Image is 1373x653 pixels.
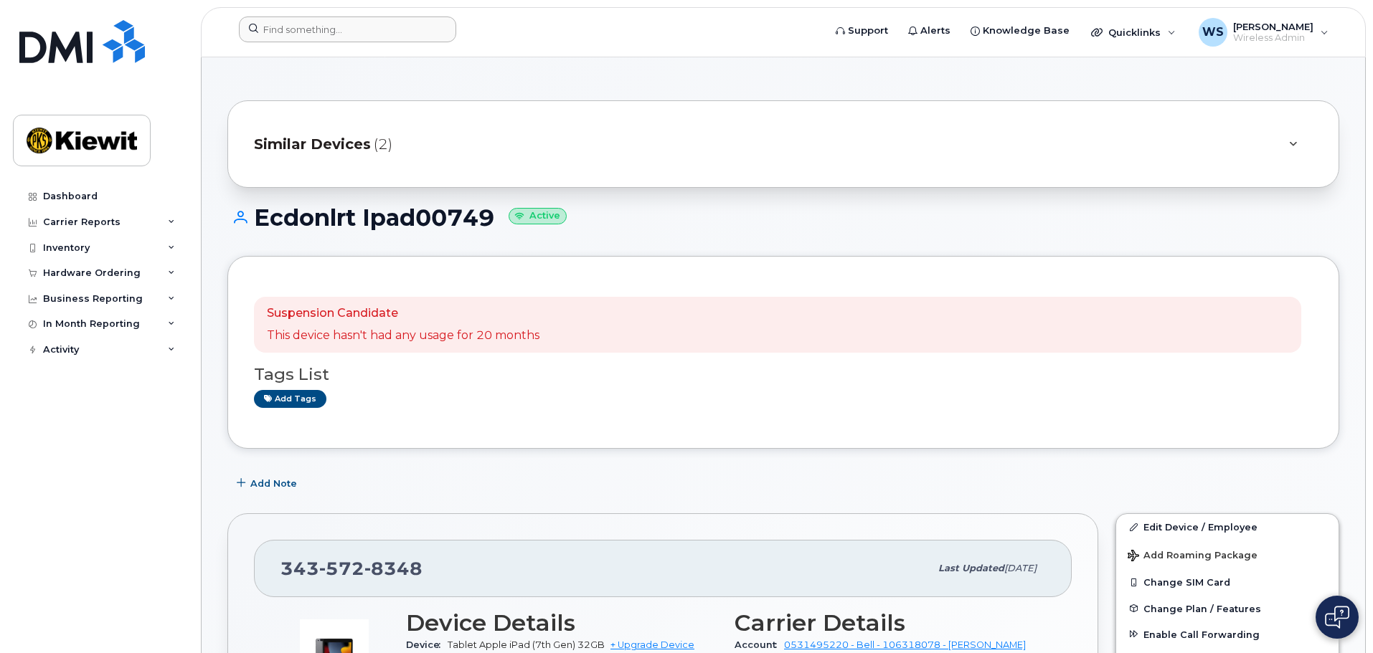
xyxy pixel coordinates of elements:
span: Similar Devices [254,134,371,155]
span: Last updated [938,563,1004,573]
a: Add tags [254,390,326,408]
button: Add Roaming Package [1116,540,1339,569]
span: Account [735,639,784,650]
h3: Tags List [254,366,1313,383]
p: Suspension Candidate [267,305,539,322]
button: Add Note [227,470,309,496]
span: [DATE] [1004,563,1037,573]
p: This device hasn't had any usage for 20 months [267,328,539,344]
span: Enable Call Forwarding [1143,629,1260,639]
h3: Device Details [406,610,717,636]
span: Add Note [250,477,297,490]
h3: Carrier Details [735,610,1046,636]
span: Tablet Apple iPad (7th Gen) 32GB [448,639,605,650]
img: Open chat [1325,606,1349,629]
span: Add Roaming Package [1128,550,1258,563]
span: 8348 [364,558,423,579]
span: Device [406,639,448,650]
a: + Upgrade Device [610,639,694,650]
small: Active [509,208,567,224]
span: Change Plan / Features [1143,603,1261,614]
span: 572 [319,558,364,579]
a: Edit Device / Employee [1116,514,1339,540]
button: Change Plan / Features [1116,596,1339,621]
span: 343 [280,558,423,579]
h1: Ecdonlrt Ipad00749 [227,205,1339,230]
button: Enable Call Forwarding [1116,621,1339,647]
button: Change SIM Card [1116,569,1339,595]
span: (2) [374,134,392,155]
